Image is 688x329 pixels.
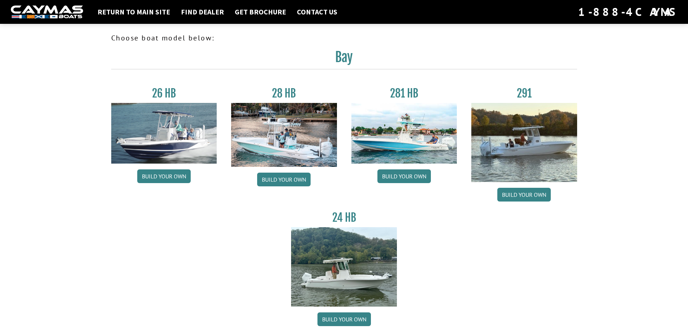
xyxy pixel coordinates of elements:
img: 24_HB_thumbnail.jpg [291,227,397,306]
a: Get Brochure [231,7,290,17]
a: Find Dealer [177,7,228,17]
a: Build your own [317,312,371,326]
h3: 28 HB [231,87,337,100]
img: 26_new_photo_resized.jpg [111,103,217,164]
p: Choose boat model below: [111,33,577,43]
h3: 26 HB [111,87,217,100]
div: 1-888-4CAYMAS [578,4,677,20]
a: Build your own [377,169,431,183]
a: Build your own [137,169,191,183]
img: 28-hb-twin.jpg [351,103,457,164]
h2: Bay [111,49,577,69]
img: white-logo-c9c8dbefe5ff5ceceb0f0178aa75bf4bb51f6bca0971e226c86eb53dfe498488.png [11,5,83,19]
a: Build your own [497,188,551,202]
h3: 291 [471,87,577,100]
a: Contact Us [293,7,341,17]
img: 291_Thumbnail.jpg [471,103,577,182]
h3: 24 HB [291,211,397,224]
img: 28_hb_thumbnail_for_caymas_connect.jpg [231,103,337,167]
a: Return to main site [94,7,174,17]
h3: 281 HB [351,87,457,100]
a: Build your own [257,173,311,186]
